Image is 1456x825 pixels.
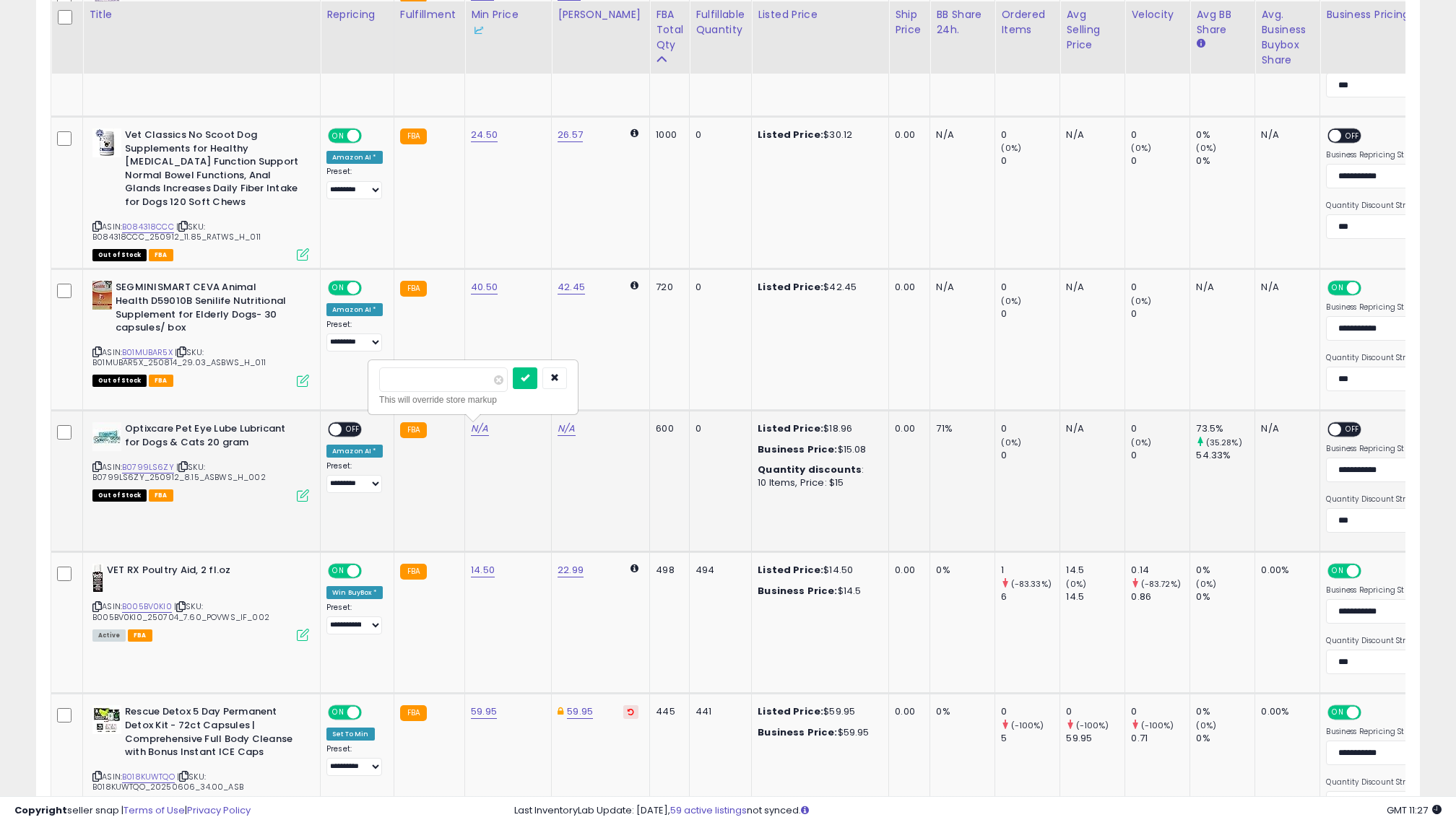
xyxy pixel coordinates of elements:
span: 2025-10-10 11:27 GMT [1387,803,1442,817]
span: All listings currently available for purchase on Amazon [92,629,126,642]
div: 14.5 [1066,564,1124,577]
div: N/A [1261,128,1309,141]
div: 0.00 [895,422,919,435]
small: FBA [400,128,427,144]
a: 59 active listings [670,803,747,817]
div: 0 [1001,307,1059,320]
div: N/A [1196,281,1244,294]
div: Preset: [326,167,383,199]
div: Fulfillment [400,7,459,22]
div: 14.5 [1066,590,1124,603]
div: 5 [1001,732,1059,745]
div: Win BuyBox * [326,586,383,599]
div: 0.00 [895,564,919,577]
div: 0% [1196,732,1254,745]
div: 0.14 [1131,564,1189,577]
span: OFF [360,707,383,719]
b: Vet Classics No Scoot Dog Supplements for Healthy [MEDICAL_DATA] Function Support Normal Bowel Fu... [125,128,300,212]
div: Some or all of the values in this column are provided from Inventory Lab. [471,22,545,38]
div: 1 [1001,564,1059,577]
div: Amazon AI * [326,151,383,164]
span: OFF [1359,707,1382,719]
label: Quantity Discount Strategy: [1326,201,1431,211]
span: OFF [1342,424,1365,436]
span: ON [329,707,347,719]
div: 0 [1001,154,1059,167]
span: FBA [149,489,173,502]
small: (-100%) [1141,720,1174,731]
div: 0 [1131,281,1189,294]
div: N/A [1066,128,1114,141]
b: Listed Price: [758,280,823,294]
div: 0 [1131,449,1189,462]
span: FBA [149,249,173,261]
small: FBA [400,422,427,438]
div: N/A [1261,422,1309,435]
small: (-100%) [1076,720,1109,731]
div: $59.95 [758,705,877,718]
div: ASIN: [92,128,309,259]
img: InventoryLab Logo [471,23,485,38]
div: $14.5 [758,585,877,598]
span: FBA [128,629,152,642]
div: Set To Min [326,728,375,741]
div: Amazon AI * [326,303,383,316]
img: 41ShBaD7jTL._SL40_.jpg [92,281,112,310]
div: ASIN: [92,422,309,499]
small: (0%) [1066,578,1086,590]
b: Listed Price: [758,563,823,577]
a: 22.99 [558,563,584,577]
div: 10 Items, Price: $15 [758,476,877,489]
div: 73.5% [1196,422,1254,435]
div: 0% [1196,590,1254,603]
label: Quantity Discount Strategy: [1326,353,1431,363]
span: OFF [360,282,383,294]
div: seller snap | | [14,804,251,818]
label: Quantity Discount Strategy: [1326,494,1431,505]
strong: Copyright [14,803,67,817]
div: $42.45 [758,281,877,294]
div: 0% [1196,564,1254,577]
div: Title [89,7,314,22]
div: 0 [695,281,740,294]
b: Business Price: [758,725,837,739]
b: Optixcare Pet Eye Lube Lubricant for Dogs & Cats 20 gram [125,422,300,453]
div: N/A [936,281,984,294]
div: Avg. Business Buybox Share [1261,7,1314,68]
span: All listings that are currently out of stock and unavailable for purchase on Amazon [92,249,147,261]
small: (0%) [1196,142,1216,154]
small: (0%) [1001,437,1021,448]
div: 54.33% [1196,449,1254,462]
b: Business Price: [758,584,837,598]
div: 0.00% [1261,705,1309,718]
label: Business Repricing Strategy: [1326,150,1431,160]
div: N/A [936,128,984,141]
div: 0.86 [1131,590,1189,603]
div: ASIN: [92,564,309,640]
small: (0%) [1131,437,1151,448]
b: Listed Price: [758,422,823,435]
div: Preset: [326,744,383,777]
div: Preset: [326,603,383,635]
b: Business Price: [758,442,837,456]
label: Quantity Discount Strategy: [1326,636,1431,646]
span: | SKU: B01MUBAR5X_250814_29.03_ASBWS_H_011 [92,346,266,368]
span: ON [1330,565,1348,577]
small: (0%) [1131,142,1151,154]
div: 441 [695,705,740,718]
small: FBA [400,564,427,580]
div: N/A [1066,281,1114,294]
div: : [758,463,877,476]
div: Avg BB Share [1196,7,1249,38]
div: Last InventoryLab Update: [DATE], not synced. [514,804,1442,818]
div: 0 [1131,154,1189,167]
div: 0 [1001,422,1059,435]
a: B0799LS6ZY [122,461,174,473]
div: ASIN: [92,281,309,385]
div: $30.12 [758,128,877,141]
div: 600 [656,422,678,435]
div: 0% [1196,154,1254,167]
span: ON [1330,707,1348,719]
div: 445 [656,705,678,718]
a: B01MUBAR5X [122,346,173,359]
